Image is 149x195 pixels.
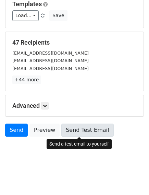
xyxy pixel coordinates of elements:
[29,124,60,137] a: Preview
[12,102,137,110] h5: Advanced
[12,50,89,56] small: [EMAIL_ADDRESS][DOMAIN_NAME]
[5,124,28,137] a: Send
[12,0,42,8] a: Templates
[12,58,89,63] small: [EMAIL_ADDRESS][DOMAIN_NAME]
[12,66,89,71] small: [EMAIL_ADDRESS][DOMAIN_NAME]
[115,162,149,195] iframe: Chat Widget
[49,10,67,21] button: Save
[61,124,113,137] a: Send Test Email
[12,76,41,84] a: +44 more
[47,139,112,149] div: Send a test email to yourself
[12,39,137,46] h5: 47 Recipients
[12,10,39,21] a: Load...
